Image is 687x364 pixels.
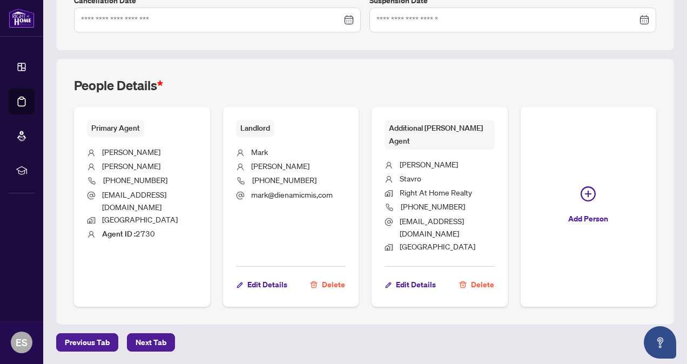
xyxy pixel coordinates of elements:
span: [PERSON_NAME] [400,159,458,169]
button: Delete [459,275,495,294]
span: [PHONE_NUMBER] [401,201,465,211]
button: Previous Tab [56,333,118,352]
span: [PHONE_NUMBER] [252,175,316,185]
span: [EMAIL_ADDRESS][DOMAIN_NAME] [400,216,464,238]
button: Delete [309,275,346,294]
span: Additional [PERSON_NAME] Agent [385,120,495,150]
span: [EMAIL_ADDRESS][DOMAIN_NAME] [102,190,166,212]
span: ES [16,335,28,350]
span: Delete [322,276,345,293]
span: 2730 [102,228,155,238]
h2: People Details [74,77,163,94]
button: Add Person [521,107,657,307]
span: [PERSON_NAME] [251,161,309,171]
span: mark@dienamicmis,com [251,190,333,199]
span: Right At Home Realty [400,187,472,197]
span: Landlord [236,120,274,137]
span: Delete [471,276,494,293]
span: Mark [251,147,268,157]
span: Next Tab [136,334,166,351]
button: Edit Details [385,275,436,294]
button: Edit Details [236,275,288,294]
span: Add Person [568,210,608,227]
span: plus-circle [581,186,596,201]
span: Edit Details [247,276,287,293]
span: Previous Tab [65,334,110,351]
span: [PERSON_NAME] [102,147,160,157]
span: [PERSON_NAME] [102,161,160,171]
span: Edit Details [396,276,436,293]
img: logo [9,8,35,28]
span: [GEOGRAPHIC_DATA] [400,241,475,251]
span: Primary Agent [87,120,144,137]
span: [GEOGRAPHIC_DATA] [102,214,178,224]
span: Stavro [400,173,421,183]
button: Next Tab [127,333,175,352]
span: [PHONE_NUMBER] [103,175,167,185]
button: Open asap [644,326,676,359]
b: Agent ID : [102,229,136,239]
